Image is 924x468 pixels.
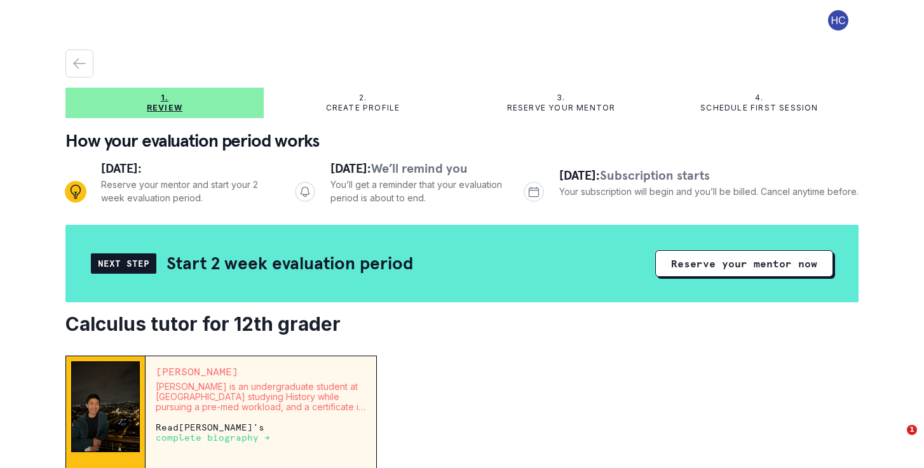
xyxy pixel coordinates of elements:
[156,432,270,443] a: complete biography →
[156,366,366,377] p: [PERSON_NAME]
[330,160,371,177] span: [DATE]:
[156,432,270,443] p: complete biography →
[559,185,859,198] p: Your subscription will begin and you’ll be billed. Cancel anytime before.
[156,422,366,443] p: Read [PERSON_NAME] 's
[557,93,565,103] p: 3.
[559,167,600,184] span: [DATE]:
[156,382,366,412] p: [PERSON_NAME] is an undergraduate student at [GEOGRAPHIC_DATA] studying History while pursuing a ...
[359,93,367,103] p: 2.
[881,425,911,455] iframe: Intercom live chat
[330,178,504,204] p: You’ll get a reminder that your evaluation period is about to end.
[147,103,182,113] p: Review
[907,425,917,435] span: 1
[600,167,710,184] span: Subscription starts
[91,253,156,274] div: Next Step
[65,159,859,225] div: Progress
[655,250,833,277] button: Reserve your mentor now
[65,128,859,154] p: How your evaluation period works
[755,93,763,103] p: 4.
[818,10,859,30] button: profile picture
[700,103,818,113] p: Schedule first session
[161,93,168,103] p: 1.
[166,252,413,274] h2: Start 2 week evaluation period
[71,361,140,452] img: Mentor Image
[65,312,859,335] h2: Calculus tutor for 12th grader
[326,103,400,113] p: Create profile
[101,160,142,177] span: [DATE]:
[371,160,468,177] span: We’ll remind you
[101,178,275,204] p: Reserve your mentor and start your 2 week evaluation period.
[507,103,616,113] p: Reserve your mentor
